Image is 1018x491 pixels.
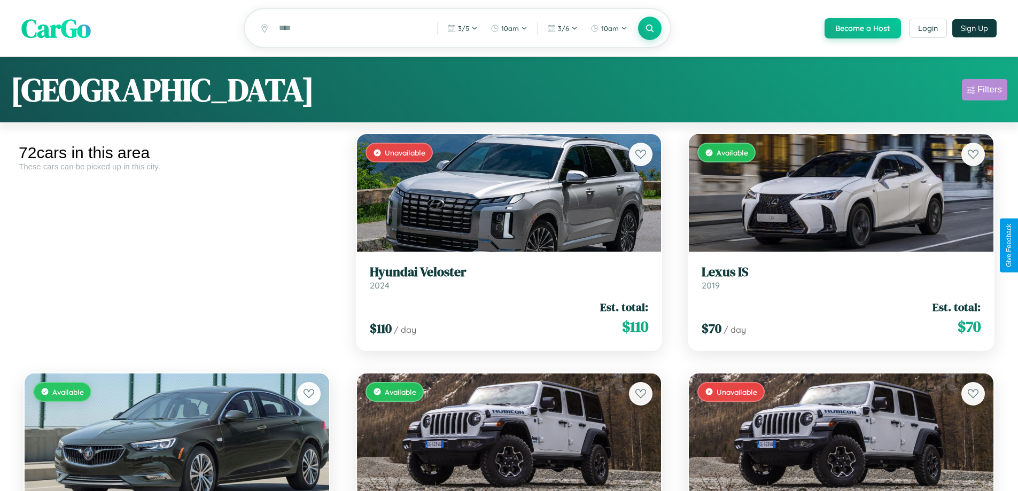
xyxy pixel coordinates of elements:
span: Est. total: [932,299,981,315]
span: / day [394,324,416,335]
span: Est. total: [600,299,648,315]
div: Give Feedback [1005,224,1013,267]
button: 10am [485,20,533,37]
span: 3 / 5 [458,24,469,33]
a: Lexus IS2019 [702,264,981,291]
button: Filters [962,79,1007,100]
span: $ 70 [958,316,981,337]
span: 2024 [370,280,390,291]
span: 10am [601,24,619,33]
div: Filters [977,84,1002,95]
span: / day [724,324,746,335]
h3: Lexus IS [702,264,981,280]
span: Unavailable [385,148,425,157]
div: These cars can be picked up in this city. [19,162,335,171]
span: 3 / 6 [558,24,569,33]
button: 3/5 [442,20,483,37]
button: 3/6 [542,20,583,37]
button: 10am [585,20,633,37]
span: Available [717,148,748,157]
span: CarGo [21,11,91,46]
span: Available [385,387,416,396]
h1: [GEOGRAPHIC_DATA] [11,68,314,112]
button: Become a Host [825,18,901,38]
span: Available [52,387,84,396]
div: 72 cars in this area [19,144,335,162]
span: Unavailable [717,387,757,396]
span: 10am [501,24,519,33]
span: $ 110 [622,316,648,337]
span: 2019 [702,280,720,291]
span: $ 70 [702,319,721,337]
button: Sign Up [952,19,997,37]
a: Hyundai Veloster2024 [370,264,649,291]
span: $ 110 [370,319,392,337]
h3: Hyundai Veloster [370,264,649,280]
button: Login [909,19,947,38]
